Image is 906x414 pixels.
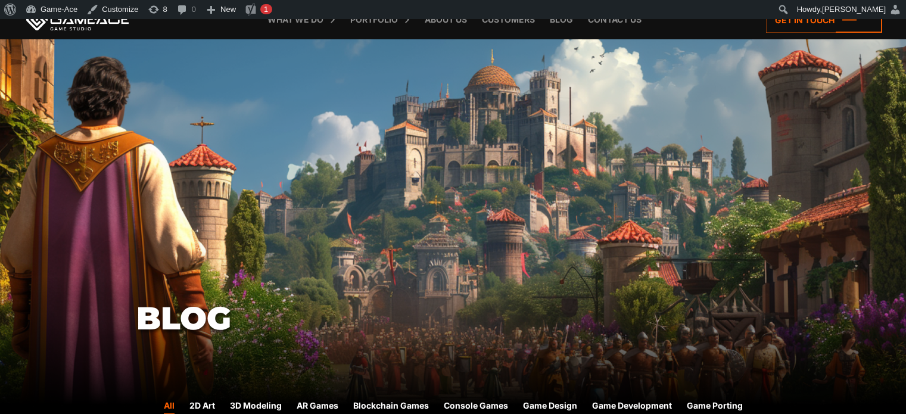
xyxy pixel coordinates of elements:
[766,7,882,33] a: Get in touch
[264,5,268,14] span: 1
[822,5,886,14] span: [PERSON_NAME]
[136,301,771,336] h1: Blog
